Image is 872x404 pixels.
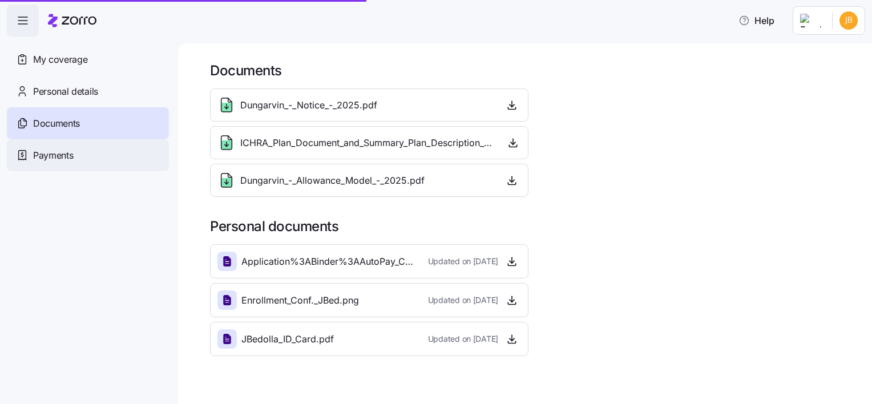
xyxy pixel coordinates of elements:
h1: Personal documents [210,217,856,235]
img: Employer logo [800,14,823,27]
span: Updated on [DATE] [428,256,498,267]
h1: Documents [210,62,856,79]
span: JBedolla_ID_Card.pdf [241,332,334,346]
span: Help [738,14,774,27]
img: 8adbf682f1e2ea1fe599f30e219da30c [839,11,858,30]
button: Help [729,9,784,32]
a: Payments [7,139,169,171]
span: Dungarvin_-_Allowance_Model_-_2025.pdf [240,173,425,188]
span: Updated on [DATE] [428,294,498,306]
span: Application%3ABinder%3AAutoPay_Conf._JBed.pdf [241,254,419,269]
a: My coverage [7,43,169,75]
span: Documents [33,116,80,131]
span: Updated on [DATE] [428,333,498,345]
span: Payments [33,148,73,163]
span: Personal details [33,84,98,99]
a: Personal details [7,75,169,107]
a: Documents [7,107,169,139]
span: ICHRA_Plan_Document_and_Summary_Plan_Description_-_2025.pdf [240,136,496,150]
span: Dungarvin_-_Notice_-_2025.pdf [240,98,377,112]
span: Enrollment_Conf._JBed.png [241,293,359,308]
span: My coverage [33,52,87,67]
